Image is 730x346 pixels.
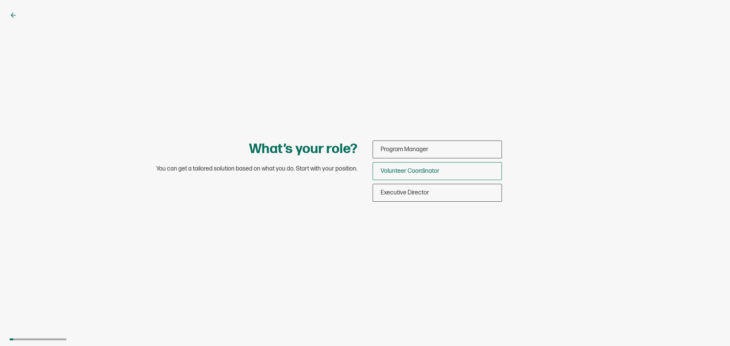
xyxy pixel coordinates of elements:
[249,141,357,158] h1: What’s your role?
[381,189,429,196] span: Executive Director
[381,146,428,153] span: Program Manager
[381,167,440,175] span: Volunteer Coordinator
[692,310,730,346] iframe: Chat Widget
[156,165,357,173] span: You can get a tailored solution based on what you do. Start with your position.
